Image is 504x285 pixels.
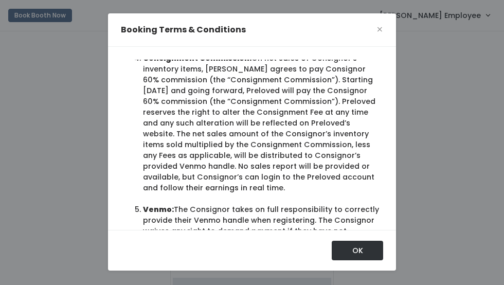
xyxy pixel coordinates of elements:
h5: Booking Terms & Conditions [121,24,246,36]
button: OK [332,241,383,260]
li: On net sales of Consignor’s inventory items, [PERSON_NAME] agrees to pay Consignor 60% commission... [143,53,379,193]
b: Consignment Commission: [143,53,251,63]
b: Venmo: [143,204,174,215]
span: × [376,22,383,38]
button: Close [376,22,383,38]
